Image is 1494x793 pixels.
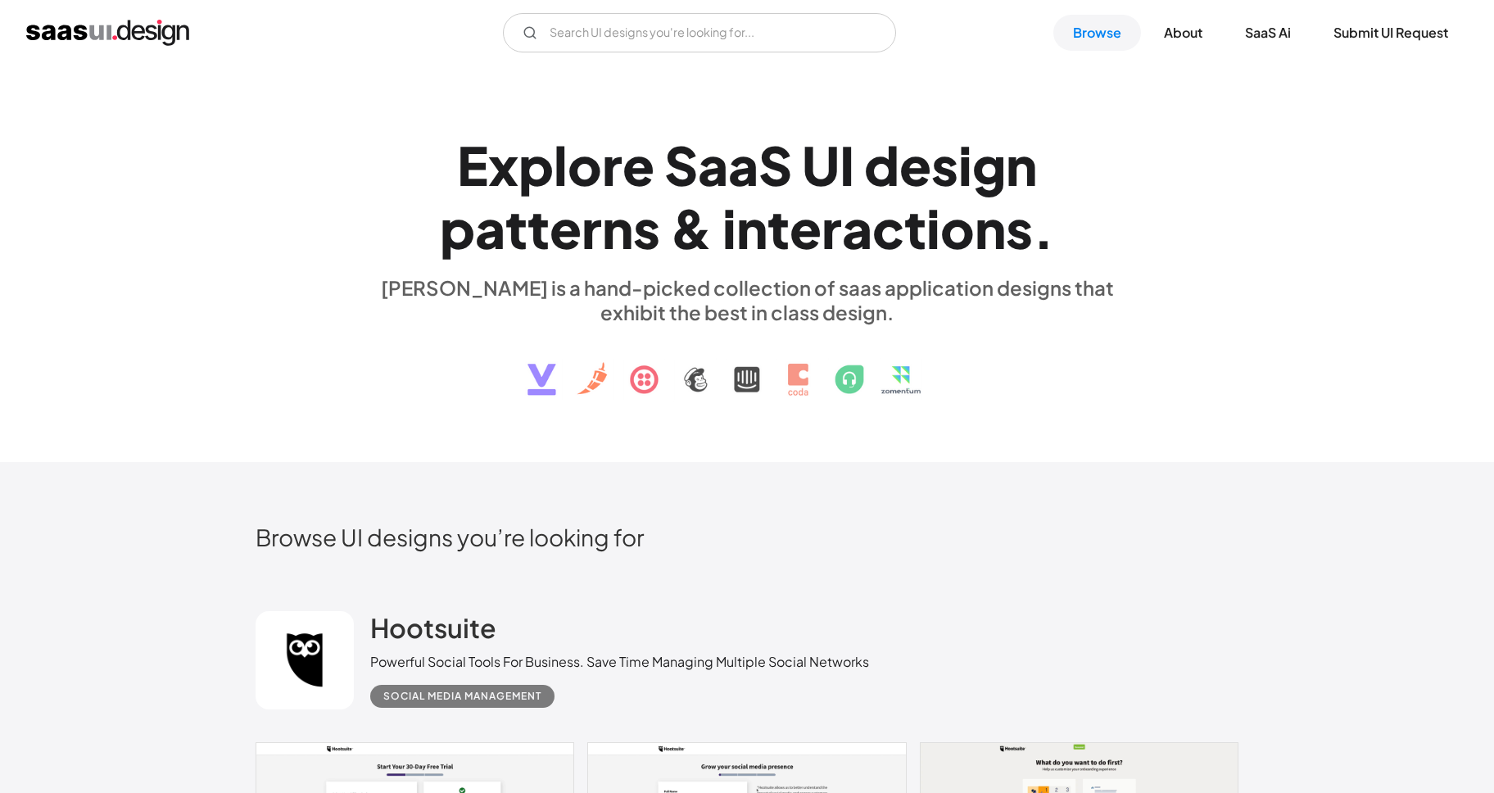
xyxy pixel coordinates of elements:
[440,197,475,260] div: p
[475,197,505,260] div: a
[568,134,602,197] div: o
[904,197,926,260] div: t
[1033,197,1054,260] div: .
[670,197,713,260] div: &
[758,134,792,197] div: S
[256,523,1238,551] h2: Browse UI designs you’re looking for
[822,197,842,260] div: r
[872,197,904,260] div: c
[972,134,1006,197] div: g
[664,134,698,197] div: S
[383,687,541,706] div: Social Media Management
[1006,197,1033,260] div: s
[840,134,854,197] div: I
[698,134,728,197] div: a
[622,134,654,197] div: e
[503,13,896,52] input: Search UI designs you're looking for...
[864,134,899,197] div: d
[505,197,527,260] div: t
[1053,15,1141,51] a: Browse
[554,134,568,197] div: l
[767,197,790,260] div: t
[728,134,758,197] div: a
[790,197,822,260] div: e
[518,134,554,197] div: p
[958,134,972,197] div: i
[26,20,189,46] a: home
[457,134,488,197] div: E
[722,197,736,260] div: i
[736,197,767,260] div: n
[550,197,582,260] div: e
[1006,134,1037,197] div: n
[1314,15,1468,51] a: Submit UI Request
[1144,15,1222,51] a: About
[1225,15,1311,51] a: SaaS Ai
[499,324,995,410] img: text, icon, saas logo
[488,134,518,197] div: x
[975,197,1006,260] div: n
[926,197,940,260] div: i
[602,134,622,197] div: r
[370,652,869,672] div: Powerful Social Tools For Business. Save Time Managing Multiple Social Networks
[602,197,633,260] div: n
[370,134,1124,260] h1: Explore SaaS UI design patterns & interactions.
[370,611,496,644] h2: Hootsuite
[633,197,660,260] div: s
[940,197,975,260] div: o
[842,197,872,260] div: a
[503,13,896,52] form: Email Form
[370,275,1124,324] div: [PERSON_NAME] is a hand-picked collection of saas application designs that exhibit the best in cl...
[802,134,840,197] div: U
[527,197,550,260] div: t
[582,197,602,260] div: r
[931,134,958,197] div: s
[899,134,931,197] div: e
[370,611,496,652] a: Hootsuite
